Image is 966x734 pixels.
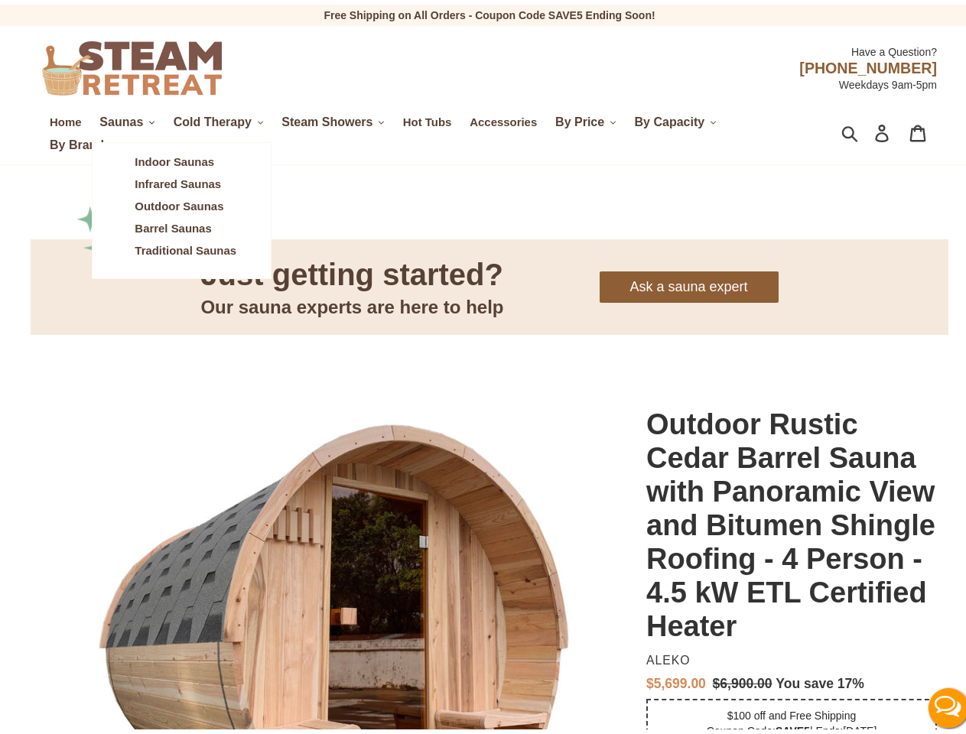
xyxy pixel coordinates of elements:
[627,106,724,129] button: By Capacity
[281,111,372,125] span: Steam Showers
[395,108,460,128] a: Hot Tubs
[600,267,779,298] a: Ask a sauna expert
[135,195,223,209] span: Outdoor Saunas
[123,213,248,235] a: Barrel Saunas
[166,106,272,129] button: Cold Therapy
[42,129,124,152] button: By Brand
[123,169,248,191] a: Infrared Saunas
[42,108,89,128] a: Home
[50,134,104,148] span: By Brand
[635,111,705,125] span: By Capacity
[123,235,248,258] a: Traditional Saunas
[713,671,772,687] s: $6,900.00
[646,671,706,687] span: $5,699.00
[76,187,145,274] img: Frame_1.png
[555,111,604,125] span: By Price
[135,239,236,253] span: Traditional Saunas
[470,111,537,125] span: Accessories
[274,106,392,129] button: Steam Showers
[123,191,248,213] a: Outdoor Saunas
[42,37,222,91] img: Steam Retreat
[92,106,162,129] button: Saunas
[135,151,214,164] span: Indoor Saunas
[646,648,931,664] dd: Aleko
[200,250,503,290] div: Just getting started?
[799,55,937,72] span: [PHONE_NUMBER]
[646,403,937,638] h1: Outdoor Rustic Cedar Barrel Sauna with Panoramic View and Bitumen Shingle Roofing - 4 Person - 4....
[843,720,877,732] span: [DATE]
[839,74,937,86] span: Weekdays 9am-5pm
[462,108,545,128] a: Accessories
[548,106,624,129] button: By Price
[123,147,248,169] a: Indoor Saunas
[99,111,143,125] span: Saunas
[776,671,864,687] span: You save 17%
[50,111,81,125] span: Home
[707,705,877,732] span: $100 off and Free Shipping Coupon Code: | Ends:
[135,217,211,231] span: Barrel Saunas
[403,111,452,125] span: Hot Tubs
[135,173,221,187] span: Infrared Saunas
[340,32,937,55] div: Have a Question?
[174,111,252,125] span: Cold Therapy
[200,290,503,316] div: Our sauna experts are here to help
[776,720,810,732] b: SAVE5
